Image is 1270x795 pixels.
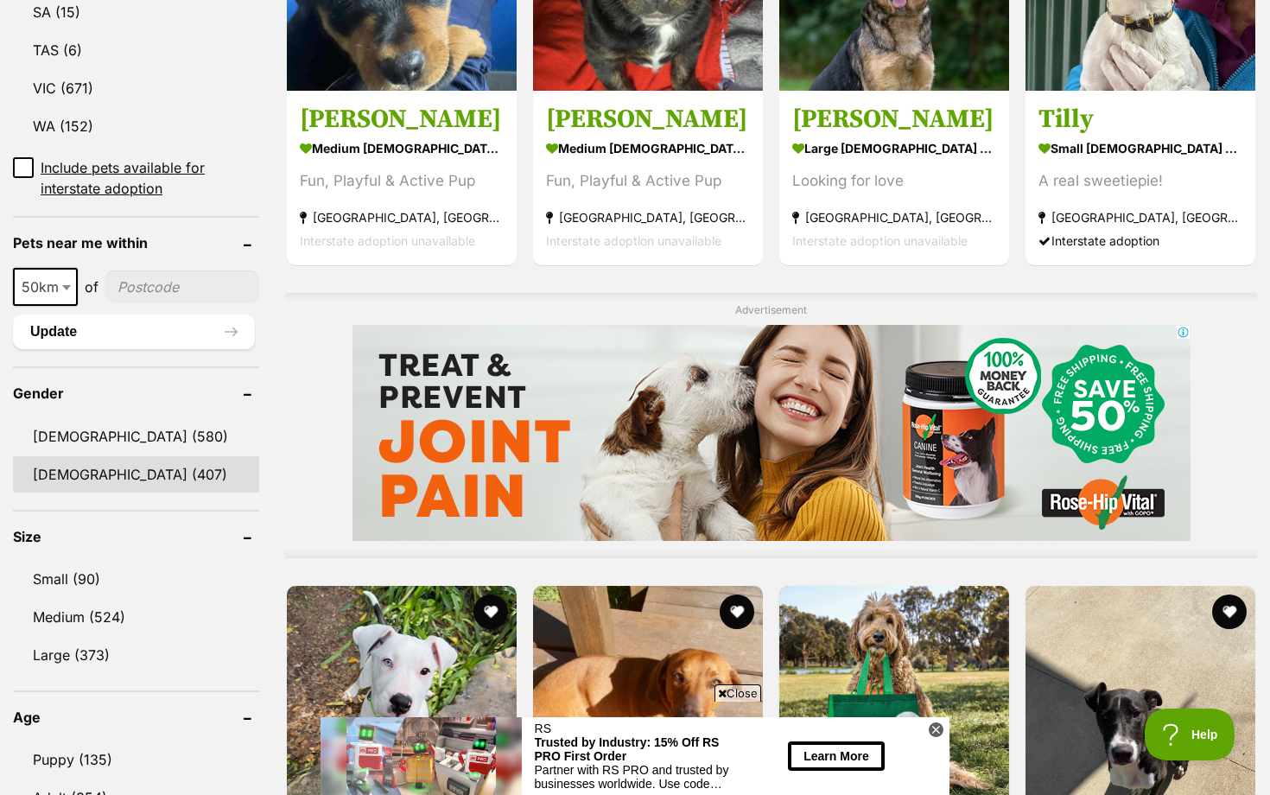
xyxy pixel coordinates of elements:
[285,293,1257,558] div: Advertisement
[13,108,259,144] a: WA (152)
[16,156,167,182] div: Trusted by Industry: 15% Off RS PRO First Order
[546,206,750,229] strong: [GEOGRAPHIC_DATA], [GEOGRAPHIC_DATA]
[1145,709,1235,760] iframe: Help Scout Beacon - Open
[1038,206,1242,229] strong: [GEOGRAPHIC_DATA], [GEOGRAPHIC_DATA]
[792,206,996,229] strong: [GEOGRAPHIC_DATA], [GEOGRAPHIC_DATA]
[85,277,98,297] span: of
[352,325,1191,541] iframe: Advertisement
[15,275,76,299] span: 50km
[467,24,563,53] button: Learn More
[214,4,416,18] div: RS
[300,136,504,161] strong: medium [DEMOGRAPHIC_DATA] Dog
[287,90,517,265] a: [PERSON_NAME] medium [DEMOGRAPHIC_DATA] Dog Fun, Playful & Active Pup [GEOGRAPHIC_DATA], [GEOGRAP...
[1026,90,1255,265] a: Tilly small [DEMOGRAPHIC_DATA] Dog A real sweetiepie! [GEOGRAPHIC_DATA], [GEOGRAPHIC_DATA] Inters...
[300,233,475,248] span: Interstate adoption unavailable
[5,420,98,456] div: Partner with RS PRO and trusted by businesses worldwide. Use code FIRST15 for 15% off. *Min. spen...
[13,268,78,306] span: 50km
[5,467,98,513] button: Learn More
[13,32,259,68] a: TAS (6)
[13,456,259,493] a: [DEMOGRAPHIC_DATA] (407)
[1038,169,1242,193] div: A real sweetiepie!
[16,182,167,203] div: Partner with RS PRO and trusted by businesses worldwide. Use code FIRST15 for 15% off. *Min. spen...
[13,235,259,251] header: Pets near me within
[546,103,750,136] h3: [PERSON_NAME]
[792,233,968,248] span: Interstate adoption unavailable
[321,709,949,786] iframe: Advertisement
[13,709,259,725] header: Age
[1038,103,1242,136] h3: Tilly
[176,169,244,201] button: Learn More
[16,148,167,156] div: RS
[720,595,754,629] button: favourite
[300,206,504,229] strong: [GEOGRAPHIC_DATA], [GEOGRAPHIC_DATA]
[41,157,259,199] span: Include pets available for interstate adoption
[792,169,996,193] div: Looking for love
[214,18,416,46] div: Trusted by Industry: 15% Off RS PRO First Order
[792,136,996,161] strong: large [DEMOGRAPHIC_DATA] Dog
[13,418,259,455] a: [DEMOGRAPHIC_DATA] (580)
[13,599,259,635] a: Medium (524)
[546,233,721,248] span: Interstate adoption unavailable
[546,136,750,161] strong: medium [DEMOGRAPHIC_DATA] Dog
[300,169,504,193] div: Fun, Playful & Active Pup
[546,169,750,193] div: Fun, Playful & Active Pup
[5,311,98,329] div: RS
[533,90,763,265] a: [PERSON_NAME] medium [DEMOGRAPHIC_DATA] Dog Fun, Playful & Active Pup [GEOGRAPHIC_DATA], [GEOGRAP...
[473,595,508,629] button: favourite
[1212,595,1247,629] button: favourite
[13,315,255,349] button: Update
[1038,229,1242,252] div: Interstate adoption
[714,684,761,702] span: Close
[13,637,259,673] a: Large (373)
[13,157,259,199] a: Include pets available for interstate adoption
[13,70,259,106] a: VIC (671)
[5,329,98,420] div: Trusted by Industry: 15% Off RS PRO First Order
[792,103,996,136] h3: [PERSON_NAME]
[105,270,259,303] input: postcode
[13,529,259,544] header: Size
[1038,136,1242,161] strong: small [DEMOGRAPHIC_DATA] Dog
[13,385,259,401] header: Gender
[13,741,259,778] a: Puppy (135)
[13,561,259,597] a: Small (90)
[214,46,416,73] div: Partner with RS PRO and trusted by businesses worldwide. Use code FIRST15 for 15% off. *Min. spen...
[300,103,504,136] h3: [PERSON_NAME]
[779,90,1009,265] a: [PERSON_NAME] large [DEMOGRAPHIC_DATA] Dog Looking for love [GEOGRAPHIC_DATA], [GEOGRAPHIC_DATA] ...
